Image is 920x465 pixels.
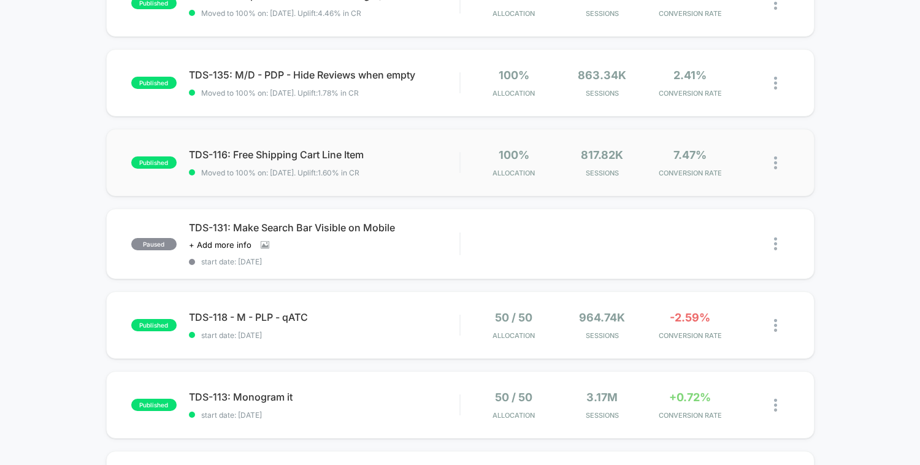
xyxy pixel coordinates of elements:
[189,240,251,250] span: + Add more info
[774,77,777,90] img: close
[561,89,643,98] span: Sessions
[774,156,777,169] img: close
[189,410,460,420] span: start date: [DATE]
[493,411,535,420] span: Allocation
[189,148,460,161] span: TDS-116: Free Shipping Cart Line Item
[493,331,535,340] span: Allocation
[581,148,623,161] span: 817.82k
[673,69,707,82] span: 2.41%
[670,311,710,324] span: -2.59%
[131,156,177,169] span: published
[189,69,460,81] span: TDS-135: M/D - PDP - Hide Reviews when empty
[774,399,777,412] img: close
[650,89,732,98] span: CONVERSION RATE
[189,331,460,340] span: start date: [DATE]
[131,77,177,89] span: published
[578,69,626,82] span: 863.34k
[493,9,535,18] span: Allocation
[493,169,535,177] span: Allocation
[131,319,177,331] span: published
[131,238,177,250] span: paused
[189,311,460,323] span: TDS-118 - M - PLP - qATC
[201,88,359,98] span: Moved to 100% on: [DATE] . Uplift: 1.78% in CR
[495,311,532,324] span: 50 / 50
[189,257,460,266] span: start date: [DATE]
[650,411,732,420] span: CONVERSION RATE
[499,69,529,82] span: 100%
[579,311,625,324] span: 964.74k
[561,411,643,420] span: Sessions
[561,169,643,177] span: Sessions
[650,169,732,177] span: CONVERSION RATE
[201,168,359,177] span: Moved to 100% on: [DATE] . Uplift: 1.60% in CR
[561,331,643,340] span: Sessions
[650,331,732,340] span: CONVERSION RATE
[650,9,732,18] span: CONVERSION RATE
[499,148,529,161] span: 100%
[586,391,618,404] span: 3.17M
[774,319,777,332] img: close
[189,391,460,403] span: TDS-113: Monogram it
[493,89,535,98] span: Allocation
[189,221,460,234] span: TDS-131: Make Search Bar Visible on Mobile
[561,9,643,18] span: Sessions
[774,237,777,250] img: close
[669,391,711,404] span: +0.72%
[131,399,177,411] span: published
[673,148,707,161] span: 7.47%
[201,9,361,18] span: Moved to 100% on: [DATE] . Uplift: 4.46% in CR
[495,391,532,404] span: 50 / 50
